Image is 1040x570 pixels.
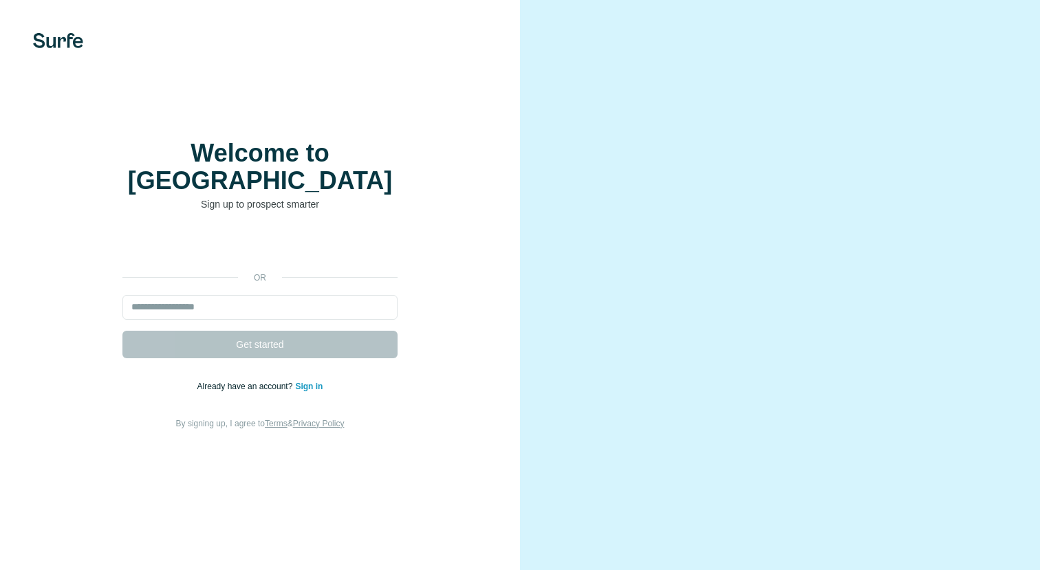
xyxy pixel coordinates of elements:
img: Surfe's logo [33,33,83,48]
span: Already have an account? [197,382,296,391]
a: Privacy Policy [293,419,345,428]
span: By signing up, I agree to & [176,419,345,428]
a: Sign in [295,382,323,391]
h1: Welcome to [GEOGRAPHIC_DATA] [122,140,398,195]
a: Terms [265,419,288,428]
p: Sign up to prospect smarter [122,197,398,211]
p: or [238,272,282,284]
